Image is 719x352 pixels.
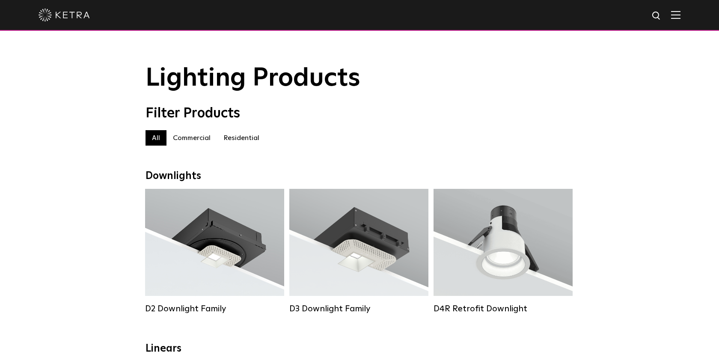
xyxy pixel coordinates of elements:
[434,189,573,314] a: D4R Retrofit Downlight Lumen Output:800Colors:White / BlackBeam Angles:15° / 25° / 40° / 60°Watta...
[146,66,360,91] span: Lighting Products
[289,304,428,314] div: D3 Downlight Family
[146,170,573,182] div: Downlights
[145,189,284,314] a: D2 Downlight Family Lumen Output:1200Colors:White / Black / Gloss Black / Silver / Bronze / Silve...
[146,130,166,146] label: All
[651,11,662,21] img: search icon
[434,304,573,314] div: D4R Retrofit Downlight
[671,11,680,19] img: Hamburger%20Nav.svg
[145,304,284,314] div: D2 Downlight Family
[166,130,217,146] label: Commercial
[289,189,428,314] a: D3 Downlight Family Lumen Output:700 / 900 / 1100Colors:White / Black / Silver / Bronze / Paintab...
[146,105,573,122] div: Filter Products
[217,130,266,146] label: Residential
[39,9,90,21] img: ketra-logo-2019-white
